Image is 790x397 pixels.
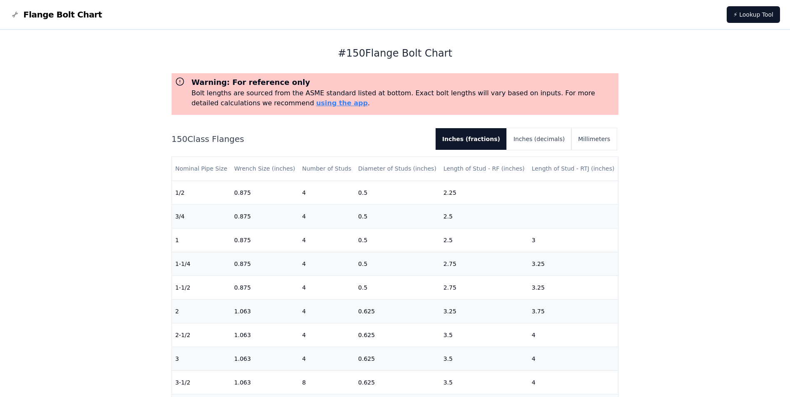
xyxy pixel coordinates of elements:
[355,299,440,323] td: 0.625
[727,6,780,23] a: ⚡ Lookup Tool
[172,370,231,394] td: 3-1/2
[172,157,231,181] th: Nominal Pipe Size
[440,275,528,299] td: 2.75
[299,370,355,394] td: 8
[231,323,299,347] td: 1.063
[172,47,619,60] h1: # 150 Flange Bolt Chart
[528,275,618,299] td: 3.25
[355,275,440,299] td: 0.5
[192,88,616,108] p: Bolt lengths are sourced from the ASME standard listed at bottom. Exact bolt lengths will vary ba...
[528,347,618,370] td: 4
[231,181,299,204] td: 0.875
[172,323,231,347] td: 2-1/2
[172,347,231,370] td: 3
[299,347,355,370] td: 4
[440,181,528,204] td: 2.25
[172,133,429,145] h2: 150 Class Flanges
[440,252,528,275] td: 2.75
[192,77,616,88] h3: Warning: For reference only
[299,252,355,275] td: 4
[355,157,440,181] th: Diameter of Studs (inches)
[172,299,231,323] td: 2
[231,299,299,323] td: 1.063
[355,252,440,275] td: 0.5
[172,252,231,275] td: 1-1/4
[299,204,355,228] td: 4
[231,347,299,370] td: 1.063
[10,9,102,20] a: Flange Bolt Chart LogoFlange Bolt Chart
[528,157,618,181] th: Length of Stud - RTJ (inches)
[355,204,440,228] td: 0.5
[299,181,355,204] td: 4
[299,228,355,252] td: 4
[172,228,231,252] td: 1
[299,299,355,323] td: 4
[440,204,528,228] td: 2.5
[10,10,20,20] img: Flange Bolt Chart Logo
[528,299,618,323] td: 3.75
[231,228,299,252] td: 0.875
[507,128,571,150] button: Inches (decimals)
[440,347,528,370] td: 3.5
[355,347,440,370] td: 0.625
[355,181,440,204] td: 0.5
[571,128,617,150] button: Millimeters
[528,228,618,252] td: 3
[172,181,231,204] td: 1/2
[355,228,440,252] td: 0.5
[528,323,618,347] td: 4
[231,370,299,394] td: 1.063
[440,370,528,394] td: 3.5
[231,204,299,228] td: 0.875
[23,9,102,20] span: Flange Bolt Chart
[299,323,355,347] td: 4
[436,128,507,150] button: Inches (fractions)
[355,370,440,394] td: 0.625
[440,299,528,323] td: 3.25
[440,228,528,252] td: 2.5
[528,252,618,275] td: 3.25
[440,323,528,347] td: 3.5
[231,157,299,181] th: Wrench Size (inches)
[299,157,355,181] th: Number of Studs
[231,252,299,275] td: 0.875
[316,99,368,107] a: using the app
[528,370,618,394] td: 4
[355,323,440,347] td: 0.625
[299,275,355,299] td: 4
[172,275,231,299] td: 1-1/2
[231,275,299,299] td: 0.875
[440,157,528,181] th: Length of Stud - RF (inches)
[172,204,231,228] td: 3/4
